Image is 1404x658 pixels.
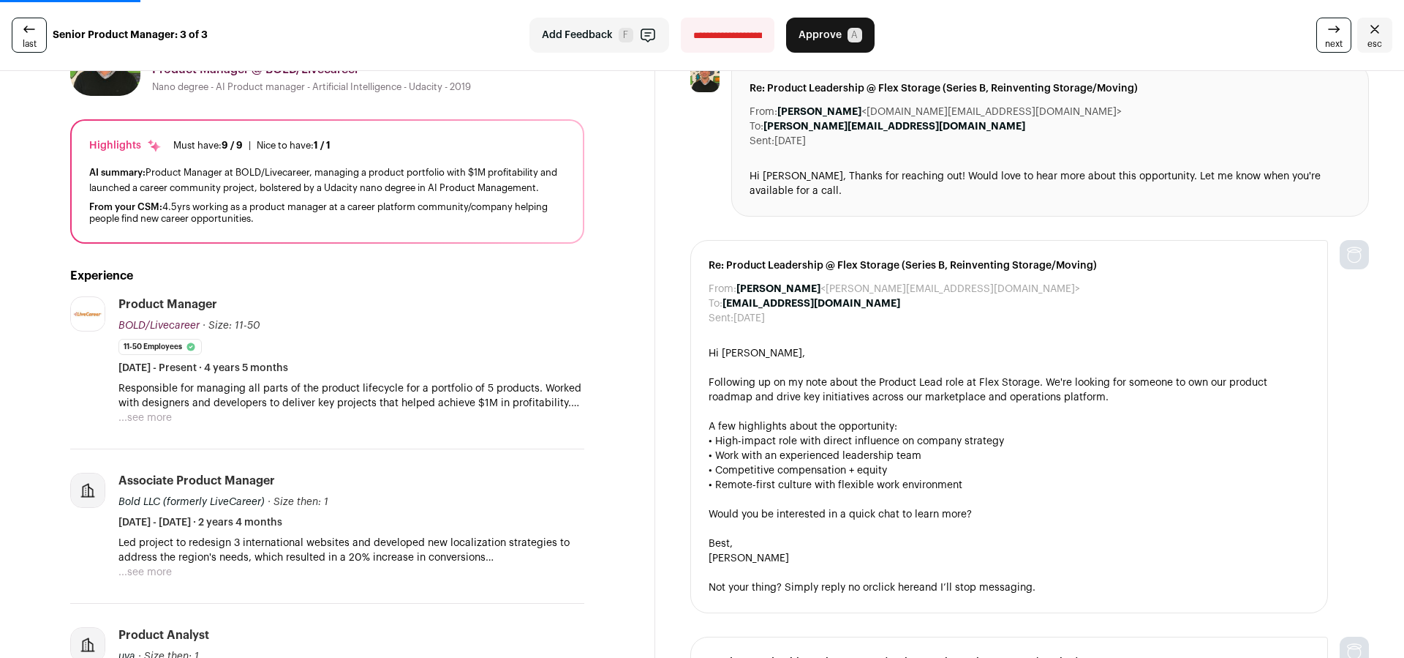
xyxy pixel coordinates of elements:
div: Product Analyst [118,627,209,643]
span: F [619,28,633,42]
div: Hi [PERSON_NAME], Thanks for reaching out! Would love to hear more about this opportunity. Let me... [750,169,1351,198]
dt: To: [709,296,722,311]
span: · Size then: 1 [268,497,328,507]
img: 564226195ace5325ea3cfae4d8db2b540a8bfd0c2dcc2f081ea715e198eca728 [690,63,720,92]
dt: From: [750,105,777,119]
div: Must have: [173,140,243,152]
img: 335578887afd72f0747f847c297e6ef2871c941aae713db10e8d32bb3d4c28d2.jpg [71,303,105,326]
span: · Size: 11-50 [203,321,260,331]
span: last [23,38,37,50]
div: Associate Product Manager [118,473,275,489]
span: AI summary: [89,168,146,177]
b: [EMAIL_ADDRESS][DOMAIN_NAME] [722,299,900,309]
div: Hi [PERSON_NAME], Following up on my note about the Product Lead role at Flex Storage. We're look... [709,346,1310,595]
span: next [1325,38,1343,50]
h2: Experience [70,267,584,285]
p: Led project to redesign 3 international websites and developed new localization strategies to add... [118,536,584,565]
div: Product Manager at BOLD/Livecareer, managing a product portfolio with $1M profitability and launc... [89,165,565,195]
span: 9 / 9 [222,141,243,150]
button: Approve A [786,18,875,53]
span: [DATE] - Present · 4 years 5 months [118,361,288,375]
li: 11-50 employees [118,339,202,355]
div: Highlights [89,138,162,153]
span: From your CSM: [89,202,162,212]
span: Re: Product Leadership @ Flex Storage (Series B, Reinventing Storage/Moving) [750,81,1351,96]
a: Close [1357,18,1392,53]
dt: Sent: [750,134,774,149]
button: Add Feedback F [529,18,669,53]
span: A [848,28,862,42]
div: 4.5yrs working as a product manager at a career platform community/company helping people find ne... [89,201,565,225]
span: BOLD/Livecareer [118,321,200,331]
dd: [DATE] [774,134,806,149]
div: Nano degree - AI Product manager - Artificial Intelligence - Udacity - 2019 [152,81,584,93]
span: [DATE] - [DATE] · 2 years 4 months [118,515,282,530]
b: [PERSON_NAME][EMAIL_ADDRESS][DOMAIN_NAME] [763,121,1025,132]
div: Nice to have: [257,140,331,152]
a: next [1316,18,1351,53]
button: ...see more [118,411,172,425]
span: esc [1367,38,1382,50]
span: 1 / 1 [314,141,331,150]
b: [PERSON_NAME] [777,107,861,117]
b: [PERSON_NAME] [736,284,820,294]
dd: <[DOMAIN_NAME][EMAIL_ADDRESS][DOMAIN_NAME]> [777,105,1122,119]
img: company-logo-placeholder-414d4e2ec0e2ddebbe968bf319fdfe5acfe0c9b87f798d344e800bc9a89632a0.png [71,474,105,507]
div: Product Manager [118,296,217,313]
button: ...see more [118,565,172,580]
span: Re: Product Leadership @ Flex Storage (Series B, Reinventing Storage/Moving) [709,258,1310,273]
a: click here [872,583,919,593]
dt: Sent: [709,311,733,326]
img: nopic.png [1340,240,1369,269]
dd: [DATE] [733,311,765,326]
dt: From: [709,282,736,296]
span: Bold LLC (formerly LiveCareer) [118,497,265,507]
p: Responsible for managing all parts of the product lifecycle for a portfolio of 5 products. Worked... [118,381,584,411]
strong: Senior Product Manager: 3 of 3 [53,28,208,42]
dt: To: [750,119,763,134]
span: Approve [799,28,842,42]
a: last [12,18,47,53]
span: Add Feedback [542,28,613,42]
ul: | [173,140,331,152]
dd: <[PERSON_NAME][EMAIL_ADDRESS][DOMAIN_NAME]> [736,282,1080,296]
